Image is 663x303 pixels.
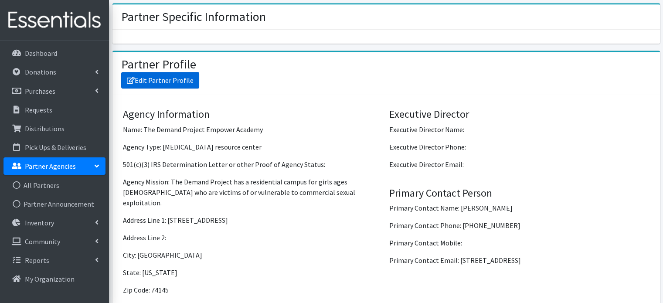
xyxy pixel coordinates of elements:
[3,6,105,35] img: HumanEssentials
[389,203,649,213] p: Primary Contact Name: [PERSON_NAME]
[25,68,56,76] p: Donations
[123,108,383,121] h4: Agency Information
[123,177,383,208] p: Agency Mission: The Demand Project has a residential campus for girls ages [DEMOGRAPHIC_DATA] who...
[25,124,65,133] p: Distributions
[121,57,196,72] h2: Partner Profile
[3,82,105,100] a: Purchases
[123,267,383,278] p: State: [US_STATE]
[3,101,105,119] a: Requests
[389,238,649,248] p: Primary Contact Mobile:
[389,255,649,266] p: Primary Contact Email: [STREET_ADDRESS]
[389,142,649,152] p: Executive Director Phone:
[123,250,383,260] p: City: [GEOGRAPHIC_DATA]
[25,162,76,170] p: Partner Agencies
[25,87,55,95] p: Purchases
[123,215,383,225] p: Address Line 1: [STREET_ADDRESS]
[25,49,57,58] p: Dashboard
[3,195,105,213] a: Partner Announcement
[123,159,383,170] p: 501(c)(3) IRS Determination Letter or other Proof of Agency Status:
[3,120,105,137] a: Distributions
[25,237,60,246] p: Community
[123,142,383,152] p: Agency Type: [MEDICAL_DATA] resource center
[3,157,105,175] a: Partner Agencies
[389,159,649,170] p: Executive Director Email:
[3,44,105,62] a: Dashboard
[123,124,383,135] p: Name: The Demand Project Empower Academy
[3,177,105,194] a: All Partners
[389,220,649,231] p: Primary Contact Phone: [PHONE_NUMBER]
[25,275,75,283] p: My Organization
[389,187,649,200] h4: Primary Contact Person
[25,106,52,114] p: Requests
[123,285,383,295] p: Zip Code: 74145
[25,143,86,152] p: Pick Ups & Deliveries
[389,108,649,121] h4: Executive Director
[3,252,105,269] a: Reports
[25,218,54,227] p: Inventory
[3,63,105,81] a: Donations
[389,124,649,135] p: Executive Director Name:
[3,233,105,250] a: Community
[3,270,105,288] a: My Organization
[123,232,383,243] p: Address Line 2:
[3,214,105,232] a: Inventory
[121,72,199,89] a: Edit Partner Profile
[25,256,49,265] p: Reports
[121,10,266,24] h2: Partner Specific Information
[3,139,105,156] a: Pick Ups & Deliveries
